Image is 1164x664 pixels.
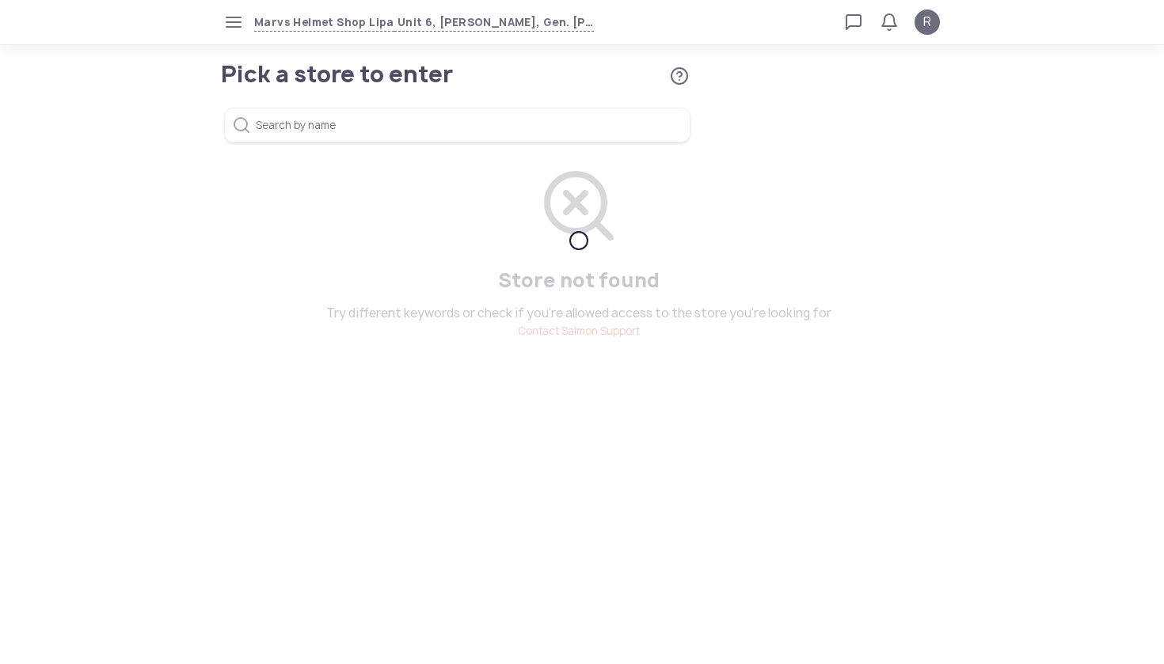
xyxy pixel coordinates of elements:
button: Marvs Helmet Shop LipaUnit 6, [PERSON_NAME], Gen. [PERSON_NAME] St., [GEOGRAPHIC_DATA], [GEOGRAPH... [254,13,594,32]
span: R [923,13,931,32]
h1: Pick a store to enter [221,63,629,85]
span: Marvs Helmet Shop Lipa [254,13,394,32]
button: R [915,9,940,35]
span: Unit 6, [PERSON_NAME], Gen. [PERSON_NAME] St., [GEOGRAPHIC_DATA], [GEOGRAPHIC_DATA], [GEOGRAPHIC_... [394,13,594,32]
